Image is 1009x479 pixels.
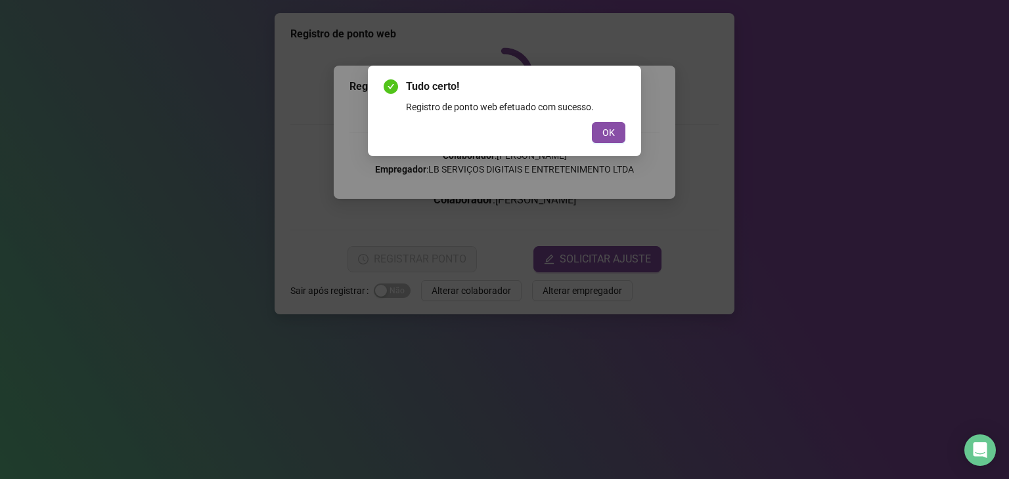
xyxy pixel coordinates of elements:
[964,434,996,466] div: Open Intercom Messenger
[602,125,615,140] span: OK
[406,79,625,94] span: Tudo certo!
[592,122,625,143] button: OK
[406,100,625,114] div: Registro de ponto web efetuado com sucesso.
[384,79,398,94] span: check-circle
